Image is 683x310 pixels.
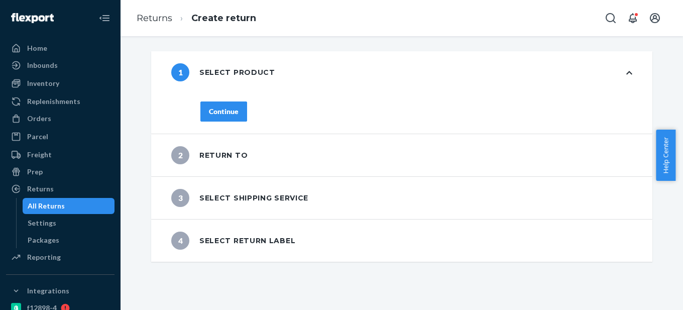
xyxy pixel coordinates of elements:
[601,8,621,28] button: Open Search Box
[6,249,115,265] a: Reporting
[27,96,80,107] div: Replenishments
[28,201,65,211] div: All Returns
[27,286,69,296] div: Integrations
[171,146,189,164] span: 2
[6,164,115,180] a: Prep
[27,60,58,70] div: Inbounds
[623,8,643,28] button: Open notifications
[6,181,115,197] a: Returns
[200,101,247,122] button: Continue
[171,189,308,207] div: Select shipping service
[27,78,59,88] div: Inventory
[27,167,43,177] div: Prep
[28,218,56,228] div: Settings
[23,215,115,231] a: Settings
[23,232,115,248] a: Packages
[27,114,51,124] div: Orders
[11,13,54,23] img: Flexport logo
[6,93,115,110] a: Replenishments
[209,107,239,117] div: Continue
[27,252,61,262] div: Reporting
[23,198,115,214] a: All Returns
[656,130,675,181] button: Help Center
[27,184,54,194] div: Returns
[129,4,264,33] ol: breadcrumbs
[137,13,172,24] a: Returns
[6,129,115,145] a: Parcel
[27,132,48,142] div: Parcel
[171,189,189,207] span: 3
[171,146,248,164] div: Return to
[27,43,47,53] div: Home
[171,232,189,250] span: 4
[6,147,115,163] a: Freight
[6,57,115,73] a: Inbounds
[191,13,256,24] a: Create return
[6,283,115,299] button: Integrations
[94,8,115,28] button: Close Navigation
[28,235,59,245] div: Packages
[27,150,52,160] div: Freight
[171,232,295,250] div: Select return label
[171,63,275,81] div: Select product
[6,111,115,127] a: Orders
[6,40,115,56] a: Home
[645,8,665,28] button: Open account menu
[171,63,189,81] span: 1
[6,75,115,91] a: Inventory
